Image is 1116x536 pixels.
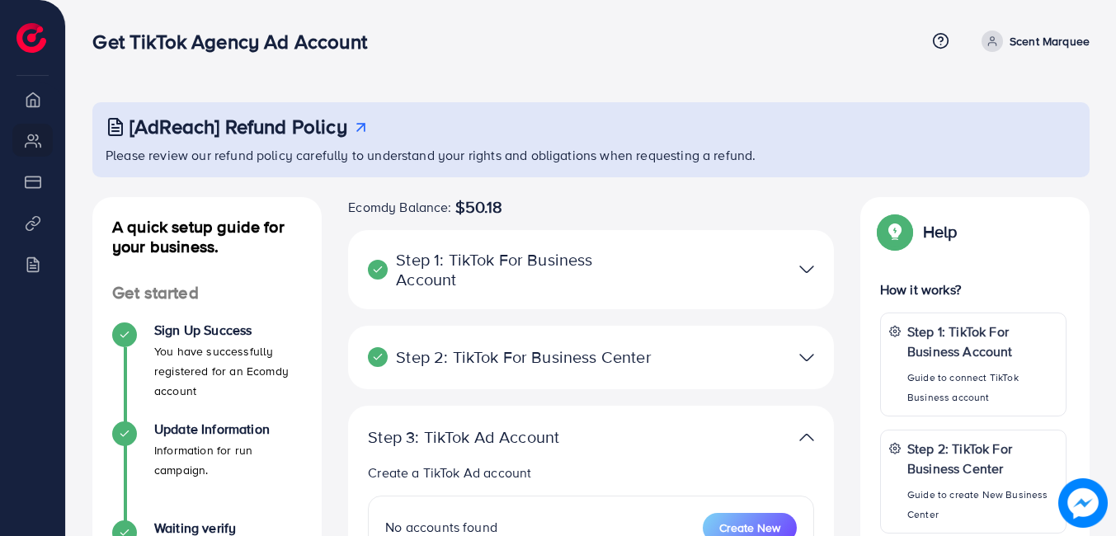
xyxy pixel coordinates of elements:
[923,222,958,242] p: Help
[154,322,302,338] h4: Sign Up Success
[907,368,1057,407] p: Guide to connect TikTok Business account
[907,485,1057,524] p: Guide to create New Business Center
[154,440,302,480] p: Information for run campaign.
[975,31,1090,52] a: Scent Marquee
[799,426,814,449] img: TikTok partner
[154,421,302,437] h4: Update Information
[92,283,322,303] h4: Get started
[907,322,1057,361] p: Step 1: TikTok For Business Account
[880,280,1067,299] p: How it works?
[907,439,1057,478] p: Step 2: TikTok For Business Center
[368,463,814,482] p: Create a TikTok Ad account
[799,346,814,369] img: TikTok partner
[92,322,322,421] li: Sign Up Success
[92,30,379,54] h3: Get TikTok Agency Ad Account
[719,520,780,536] span: Create New
[154,341,302,401] p: You have successfully registered for an Ecomdy account
[799,257,814,281] img: TikTok partner
[880,217,910,247] img: Popup guide
[348,197,451,217] span: Ecomdy Balance:
[385,518,497,536] span: No accounts found
[368,250,657,289] p: Step 1: TikTok For Business Account
[368,347,657,367] p: Step 2: TikTok For Business Center
[92,217,322,256] h4: A quick setup guide for your business.
[1010,31,1090,51] p: Scent Marquee
[92,421,322,520] li: Update Information
[106,145,1080,165] p: Please review our refund policy carefully to understand your rights and obligations when requesti...
[129,115,347,139] h3: [AdReach] Refund Policy
[1058,478,1108,528] img: image
[368,427,657,447] p: Step 3: TikTok Ad Account
[16,23,46,53] img: logo
[455,197,503,217] span: $50.18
